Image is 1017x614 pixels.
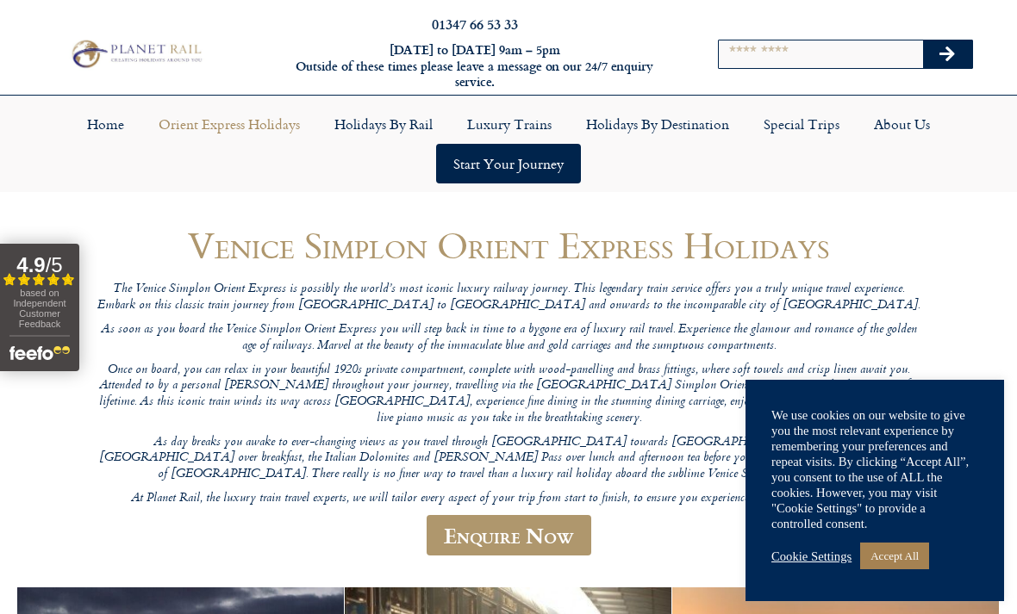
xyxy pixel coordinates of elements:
a: Accept All [860,543,929,569]
p: The Venice Simplon Orient Express is possibly the world’s most iconic luxury railway journey. Thi... [95,282,922,313]
a: 01347 66 53 33 [432,14,518,34]
p: At Planet Rail, the luxury train travel experts, we will tailor every aspect of your trip from st... [95,491,922,507]
p: As day breaks you awake to ever-changing views as you travel through [GEOGRAPHIC_DATA] towards [G... [95,435,922,483]
h1: Venice Simplon Orient Express Holidays [95,225,922,265]
p: As soon as you board the Venice Simplon Orient Express you will step back in time to a bygone era... [95,322,922,354]
div: We use cookies on our website to give you the most relevant experience by remembering your prefer... [771,407,978,531]
button: Search [923,40,973,68]
nav: Menu [9,104,1008,183]
img: Planet Rail Train Holidays Logo [66,37,204,71]
a: Home [70,104,141,144]
a: Holidays by Destination [569,104,746,144]
h6: [DATE] to [DATE] 9am – 5pm Outside of these times please leave a message on our 24/7 enquiry serv... [276,42,674,90]
p: Once on board, you can relax in your beautiful 1920s private compartment, complete with wood-pane... [95,363,922,427]
a: Start your Journey [436,144,581,183]
a: Luxury Trains [450,104,569,144]
a: Holidays by Rail [317,104,450,144]
a: Orient Express Holidays [141,104,317,144]
a: Enquire Now [427,515,591,555]
a: Special Trips [746,104,857,144]
a: About Us [857,104,947,144]
a: Cookie Settings [771,549,852,564]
